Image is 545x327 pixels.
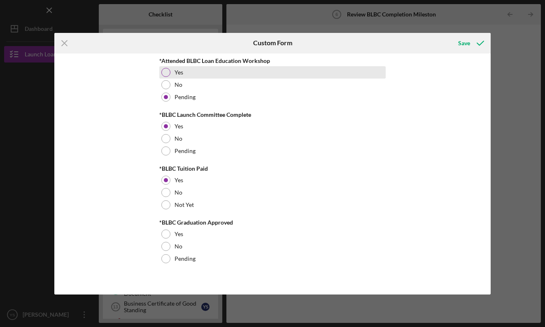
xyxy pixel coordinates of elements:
[175,135,182,142] label: No
[159,165,386,172] div: *BLBC Tuition Paid
[159,58,386,64] div: *Attended BLBC Loan Education Workshop
[175,148,196,154] label: Pending
[175,69,183,76] label: Yes
[175,202,194,208] label: Not Yet
[175,94,196,100] label: Pending
[175,231,183,237] label: Yes
[159,219,386,226] div: *BLBC Graduation Approved
[458,35,470,51] div: Save
[175,177,183,183] label: Yes
[450,35,491,51] button: Save
[175,123,183,130] label: Yes
[175,243,182,250] label: No
[253,39,292,46] h6: Custom Form
[175,189,182,196] label: No
[175,255,196,262] label: Pending
[159,111,386,118] div: *BLBC Launch Committee Complete
[175,81,182,88] label: No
